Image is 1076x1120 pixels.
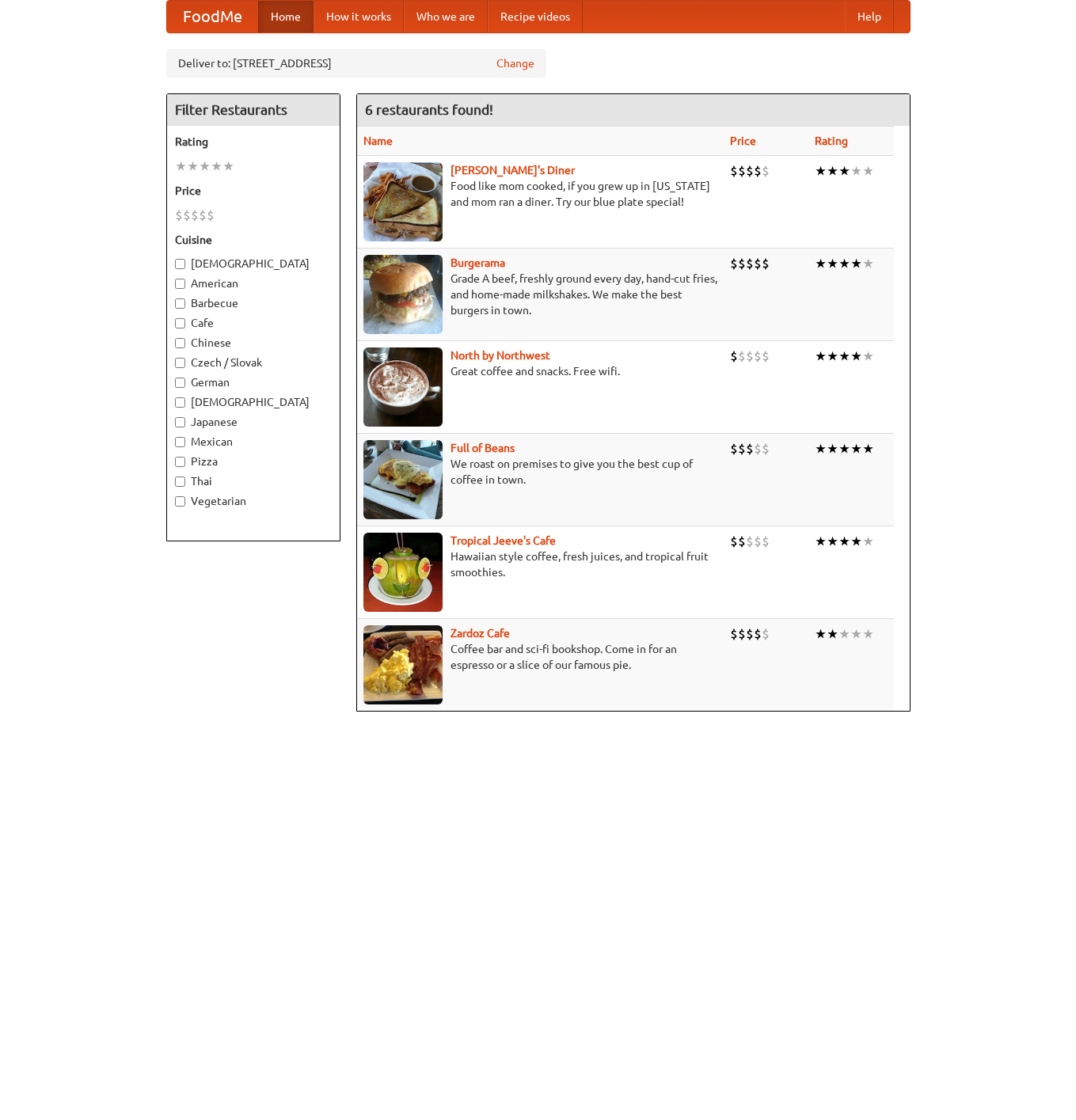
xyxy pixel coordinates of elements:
[175,496,185,507] input: Vegetarian
[730,347,738,365] li: $
[850,255,862,272] li: ★
[862,533,874,550] li: ★
[175,256,332,271] label: [DEMOGRAPHIC_DATA]
[404,1,488,32] a: Who we are
[175,434,332,450] label: Mexican
[754,440,762,457] li: $
[175,394,332,410] label: [DEMOGRAPHIC_DATA]
[363,347,443,427] img: north.jpg
[222,158,234,175] li: ★
[175,158,187,175] li: ★
[730,440,738,457] li: $
[815,440,827,457] li: ★
[754,255,762,272] li: $
[862,255,874,272] li: ★
[850,347,862,365] li: ★
[175,414,332,430] label: Japanese
[815,162,827,180] li: ★
[451,442,515,454] a: Full of Beans
[815,347,827,365] li: ★
[738,533,746,550] li: $
[258,1,314,32] a: Home
[827,533,838,550] li: ★
[175,374,332,390] label: German
[838,347,850,365] li: ★
[363,178,717,210] p: Food like mom cooked, if you grew up in [US_STATE] and mom ran a diner. Try our blue plate special!
[838,533,850,550] li: ★
[183,207,191,224] li: $
[762,625,770,643] li: $
[838,440,850,457] li: ★
[175,183,332,199] h5: Price
[175,417,185,427] input: Japanese
[175,437,185,447] input: Mexican
[738,255,746,272] li: $
[175,335,332,351] label: Chinese
[451,627,510,640] a: Zardoz Cafe
[175,454,332,469] label: Pizza
[175,457,185,467] input: Pizza
[746,533,754,550] li: $
[838,625,850,643] li: ★
[862,347,874,365] li: ★
[862,625,874,643] li: ★
[746,347,754,365] li: $
[827,625,838,643] li: ★
[363,625,443,704] img: zardoz.jpg
[175,493,332,509] label: Vegetarian
[730,255,738,272] li: $
[175,232,332,248] h5: Cuisine
[762,347,770,365] li: $
[754,625,762,643] li: $
[175,275,332,291] label: American
[451,534,556,547] b: Tropical Jeeve's Cafe
[762,440,770,457] li: $
[175,378,185,388] input: German
[762,533,770,550] li: $
[207,207,215,224] li: $
[175,338,185,348] input: Chinese
[827,440,838,457] li: ★
[746,625,754,643] li: $
[827,347,838,365] li: ★
[815,135,848,147] a: Rating
[838,162,850,180] li: ★
[815,255,827,272] li: ★
[850,533,862,550] li: ★
[845,1,894,32] a: Help
[199,207,207,224] li: $
[363,641,717,673] p: Coffee bar and sci-fi bookshop. Come in for an espresso or a slice of our famous pie.
[730,162,738,180] li: $
[850,440,862,457] li: ★
[862,440,874,457] li: ★
[175,473,332,489] label: Thai
[175,279,185,289] input: American
[496,55,534,71] a: Change
[850,625,862,643] li: ★
[365,102,493,117] ng-pluralize: 6 restaurants found!
[363,533,443,612] img: jeeves.jpg
[451,256,505,269] a: Burgerama
[746,440,754,457] li: $
[187,158,199,175] li: ★
[211,158,222,175] li: ★
[746,162,754,180] li: $
[175,295,332,311] label: Barbecue
[167,94,340,126] h4: Filter Restaurants
[850,162,862,180] li: ★
[363,363,717,379] p: Great coffee and snacks. Free wifi.
[451,349,550,362] a: North by Northwest
[815,533,827,550] li: ★
[762,162,770,180] li: $
[488,1,583,32] a: Recipe videos
[746,255,754,272] li: $
[175,315,332,331] label: Cafe
[451,164,575,177] a: [PERSON_NAME]'s Diner
[175,207,183,224] li: $
[738,440,746,457] li: $
[363,162,443,241] img: sallys.jpg
[175,476,185,487] input: Thai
